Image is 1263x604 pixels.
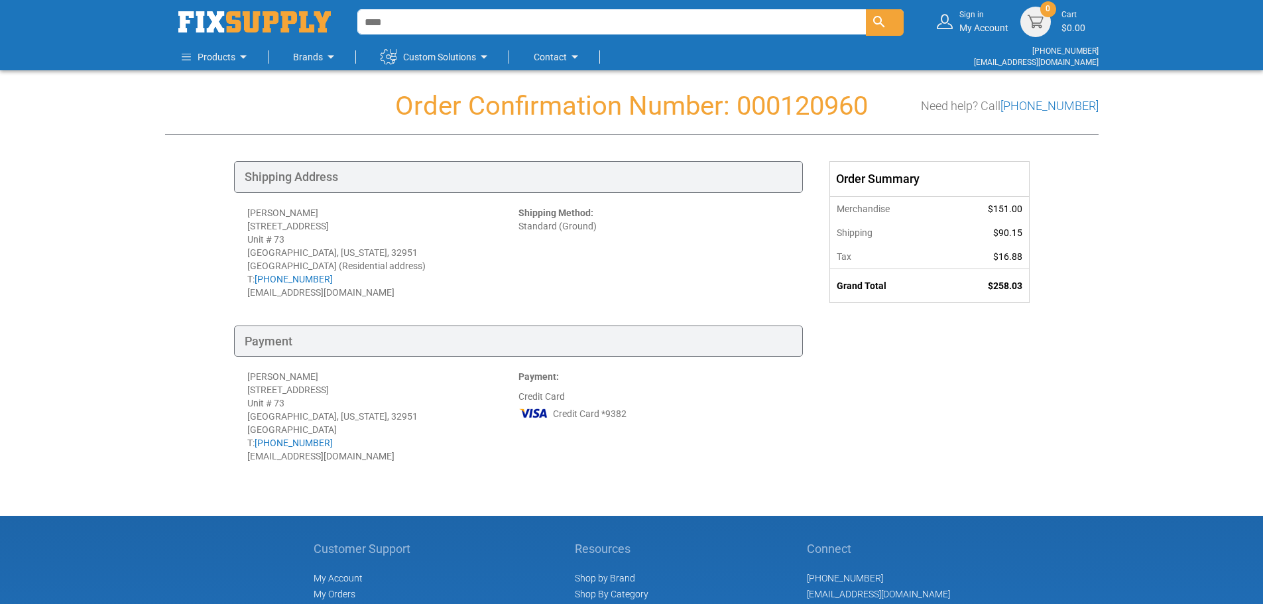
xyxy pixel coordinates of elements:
a: [PHONE_NUMBER] [1032,46,1099,56]
strong: Shipping Method: [518,208,593,218]
a: Shop By Category [575,589,648,599]
a: Shop by Brand [575,573,635,583]
h5: Connect [807,542,950,556]
th: Shipping [830,221,945,245]
h5: Customer Support [314,542,418,556]
a: [PHONE_NUMBER] [1000,99,1099,113]
small: Cart [1061,9,1085,21]
a: Custom Solutions [381,44,492,70]
img: VI [518,403,549,423]
img: Fix Industrial Supply [178,11,331,32]
span: 0 [1046,3,1050,15]
h1: Order Confirmation Number: 000120960 [165,91,1099,121]
div: [PERSON_NAME] [STREET_ADDRESS] Unit # 73 [GEOGRAPHIC_DATA], [US_STATE], 32951 [GEOGRAPHIC_DATA] (... [247,206,518,299]
a: [PHONE_NUMBER] [255,274,333,284]
div: Order Summary [830,162,1029,196]
a: [PHONE_NUMBER] [807,573,883,583]
div: [PERSON_NAME] [STREET_ADDRESS] Unit # 73 [GEOGRAPHIC_DATA], [US_STATE], 32951 [GEOGRAPHIC_DATA] T... [247,370,518,463]
th: Tax [830,245,945,269]
small: Sign in [959,9,1008,21]
div: Shipping Address [234,161,803,193]
a: Products [182,44,251,70]
h5: Resources [575,542,650,556]
div: Standard (Ground) [518,206,790,299]
span: $151.00 [988,204,1022,214]
span: $16.88 [993,251,1022,262]
span: Credit Card *9382 [553,407,627,420]
span: My Account [314,573,363,583]
div: Payment [234,326,803,357]
a: Brands [293,44,339,70]
strong: Payment: [518,371,559,382]
th: Merchandise [830,196,945,221]
div: Credit Card [518,370,790,463]
a: store logo [178,11,331,32]
div: My Account [959,9,1008,34]
span: $258.03 [988,280,1022,291]
a: [EMAIL_ADDRESS][DOMAIN_NAME] [807,589,950,599]
strong: Grand Total [837,280,886,291]
h3: Need help? Call [921,99,1099,113]
a: [PHONE_NUMBER] [255,438,333,448]
span: $0.00 [1061,23,1085,33]
span: $90.15 [993,227,1022,238]
a: Contact [534,44,583,70]
a: [EMAIL_ADDRESS][DOMAIN_NAME] [974,58,1099,67]
span: My Orders [314,589,355,599]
